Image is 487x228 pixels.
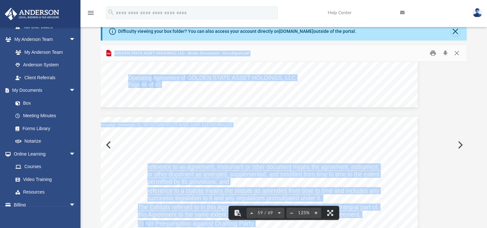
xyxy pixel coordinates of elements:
span: (l) [138,220,144,227]
div: File preview [101,62,467,228]
a: Courses [9,160,82,173]
button: Print [426,48,439,58]
div: Difficulty viewing your box folder? You can also access your account directly on outside of the p... [118,28,356,35]
span: of [148,82,153,88]
a: My Anderson Teamarrow_drop_down [5,33,82,46]
button: Zoom in [311,206,321,220]
button: Zoom out [286,206,297,220]
button: Next page [274,206,285,220]
span: this Agreement to the same extent as if they were set forth verbatim in this Agreement. [138,211,361,218]
span: Operating [128,75,152,81]
button: 59 / 69 [257,206,274,220]
a: menu [87,12,95,17]
i: menu [87,9,95,17]
span: 59 / 69 [257,211,274,215]
span: arrow_drop_down [69,147,82,161]
span: successor legislation to it and any regulations promulgated under it. [147,195,322,201]
span: arrow_drop_down [69,33,82,46]
span: The Exhibits referred to in this Agreement must be construed with, and as an integral part of, [138,204,379,210]
button: Download [439,48,451,58]
a: Client Referrals [9,71,82,84]
a: Anderson System [9,59,82,71]
span: arrow_drop_down [69,198,82,212]
span: GOLDEN STATE ASSET HOLDINGS, LLC [187,75,296,81]
button: Enter fullscreen [323,206,337,220]
a: [DOMAIN_NAME] [279,29,314,34]
a: Box [9,97,79,109]
div: Document Viewer [101,62,467,228]
span: or other document as amended, supplemented, and modified from time to time to the extent [147,171,379,177]
span: Agreement of [153,75,185,81]
span: Docusign Envelope ID: 9976CA0B-0CCD-425D-A455-81E95F89AC03 [98,123,232,127]
i: search [108,9,115,16]
a: Resources [9,186,82,199]
a: Billingarrow_drop_down [5,198,85,211]
button: Next File [453,136,467,154]
button: Close [451,27,460,36]
span: permitted by its provisions; and [147,178,229,185]
span: arrow_drop_down [69,84,82,97]
a: My Documentsarrow_drop_down [5,84,82,97]
span: reference to a statute means the statute as amended from time to time and includes any [147,187,379,194]
span: 45 [155,82,161,88]
a: Online Learningarrow_drop_down [5,147,82,160]
a: My Anderson Team [9,46,79,59]
span: Page [128,82,140,88]
span: 44 [141,82,147,88]
a: Notarize [9,135,82,148]
div: Current zoom level [297,211,311,215]
a: Forms Library [9,122,79,135]
button: Close [451,48,462,58]
a: Video Training [9,173,79,186]
button: Toggle findbar [230,206,244,220]
span: GOLDEN STATE ASSET HOLDINGS, LLC - Binder Documents - DocuSigned.pdf [113,51,249,56]
span: No Presumption against Drafting Party [145,220,254,227]
img: User Pic [473,8,482,17]
button: Previous page [246,206,257,220]
img: Anderson Advisors Platinum Portal [3,8,61,20]
a: Meeting Minutes [9,109,82,122]
span: reference to an agreement, instrument or other document means the agreement, instrument, [147,164,379,170]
